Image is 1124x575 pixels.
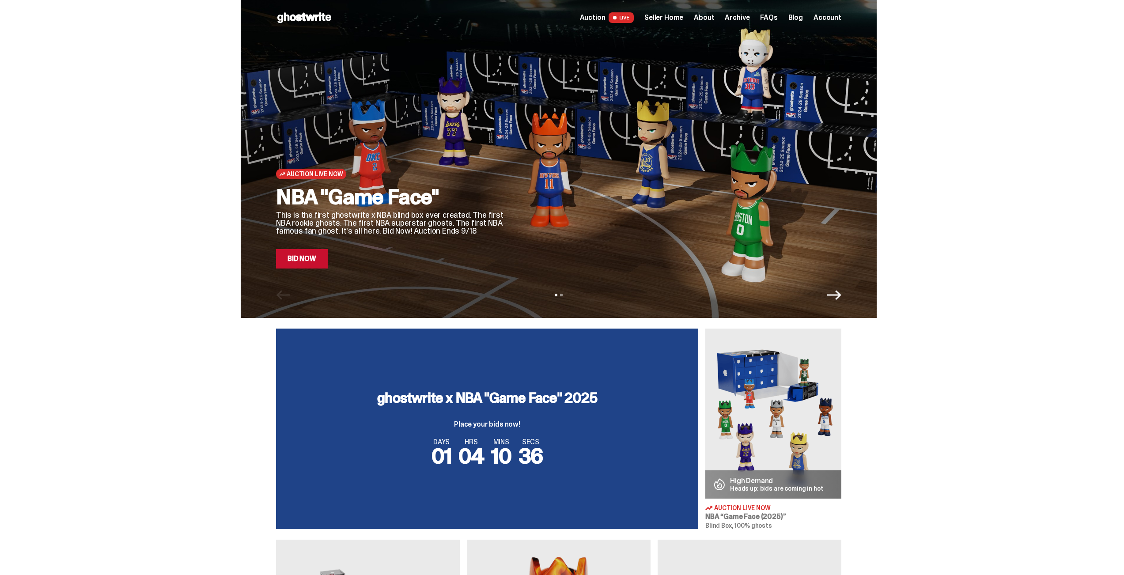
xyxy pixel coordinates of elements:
[714,505,771,511] span: Auction Live Now
[458,442,484,470] span: 04
[491,442,511,470] span: 10
[287,170,343,178] span: Auction Live Now
[431,439,452,446] span: DAYS
[276,211,506,235] p: This is the first ghostwrite x NBA blind box ever created. The first NBA rookie ghosts. The first...
[705,513,841,520] h3: NBA “Game Face (2025)”
[730,485,824,492] p: Heads up: bids are coming in hot
[458,439,484,446] span: HRS
[644,14,683,21] a: Seller Home
[377,391,597,405] h3: ghostwrite x NBA "Game Face" 2025
[580,14,606,21] span: Auction
[694,14,714,21] a: About
[814,14,841,21] a: Account
[705,522,734,530] span: Blind Box,
[276,186,506,208] h2: NBA "Game Face"
[730,477,824,484] p: High Demand
[555,294,557,296] button: View slide 1
[760,14,777,21] a: FAQs
[734,522,772,530] span: 100% ghosts
[609,12,634,23] span: LIVE
[518,439,543,446] span: SECS
[276,249,328,269] a: Bid Now
[518,442,543,470] span: 36
[580,12,634,23] a: Auction LIVE
[827,288,841,302] button: Next
[377,421,597,428] p: Place your bids now!
[431,442,452,470] span: 01
[491,439,511,446] span: MINS
[788,14,803,21] a: Blog
[705,329,841,499] img: Game Face (2025)
[560,294,563,296] button: View slide 2
[725,14,749,21] a: Archive
[705,329,841,529] a: Game Face (2025) High Demand Heads up: bids are coming in hot Auction Live Now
